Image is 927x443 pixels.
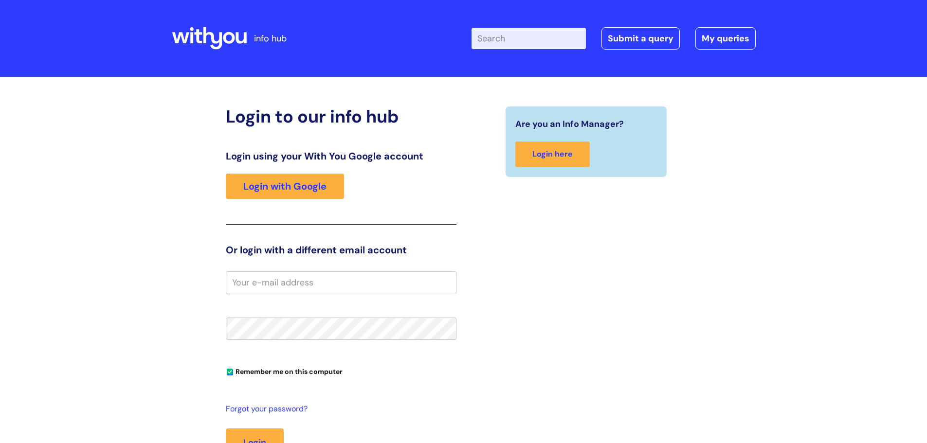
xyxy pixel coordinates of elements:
a: Submit a query [601,27,680,50]
a: Login with Google [226,174,344,199]
a: My queries [695,27,756,50]
input: Your e-mail address [226,271,456,294]
input: Remember me on this computer [227,369,233,375]
a: Login here [515,142,590,167]
div: You can uncheck this option if you're logging in from a shared device [226,363,456,379]
h2: Login to our info hub [226,106,456,127]
label: Remember me on this computer [226,365,343,376]
span: Are you an Info Manager? [515,116,624,132]
input: Search [472,28,586,49]
h3: Or login with a different email account [226,244,456,256]
a: Forgot your password? [226,402,452,416]
h3: Login using your With You Google account [226,150,456,162]
p: info hub [254,31,287,46]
